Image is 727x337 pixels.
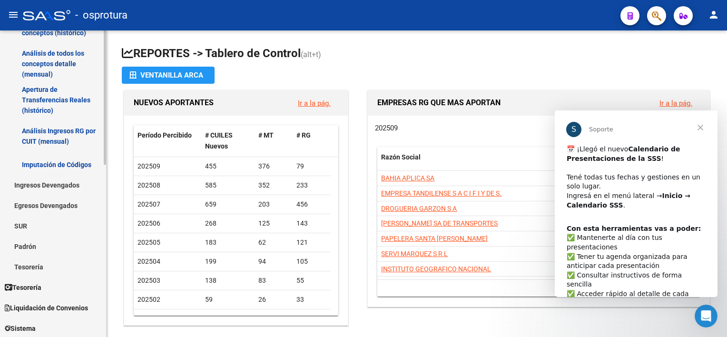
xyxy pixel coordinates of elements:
span: EMPRESAS RG QUE MAS APORTAN [377,98,501,107]
span: [PERSON_NAME] SA DE TRANSPORTES [381,219,498,227]
datatable-header-cell: Razón Social [377,147,554,178]
div: 59 [205,294,251,305]
span: PAPELERA SANTA [PERSON_NAME] [381,235,488,242]
span: 202503 [138,277,160,284]
span: 202508 [138,181,160,189]
div: 33 [296,294,327,305]
div: 11 [258,313,289,324]
div: 376 [258,161,289,172]
div: 233 [296,180,327,191]
span: DROGUERIA GARZON S A [381,205,457,212]
div: 125 [258,218,289,229]
div: 18 [296,313,327,324]
span: Período Percibido [138,131,192,139]
button: Ventanilla ARCA [122,67,215,84]
span: EMPRESA TANDILENSE S A C I F I Y DE S. [381,189,501,197]
span: 202506 [138,219,160,227]
span: 202507 [138,200,160,208]
iframe: Intercom live chat mensaje [555,110,717,297]
div: 55 [296,275,327,286]
a: Ir a la pág. [659,99,692,108]
span: Tesorería [5,282,41,293]
span: 202505 [138,238,160,246]
span: 202504 [138,258,160,265]
div: 62 [258,237,289,248]
button: Ir a la pág. [290,94,338,112]
div: 83 [258,275,289,286]
iframe: Intercom live chat [695,305,717,327]
div: 455 [205,161,251,172]
datatable-header-cell: # CUILES Nuevos [201,125,255,157]
div: 94 [258,256,289,267]
div: 79 [296,161,327,172]
datatable-header-cell: # RG [293,125,331,157]
span: Sistema [5,323,36,334]
mat-icon: person [708,9,719,20]
span: NUEVOS APORTANTES [134,98,214,107]
b: Con esta herramientas vas a poder: [12,114,146,122]
div: 26 [258,294,289,305]
span: # MT [258,131,274,139]
div: 105 [296,256,327,267]
div: Ventanilla ARCA [129,67,207,84]
a: Ir a la pág. [298,99,331,108]
span: 202502 [138,296,160,303]
span: Razón Social [381,153,421,161]
span: - osprotura [75,5,128,26]
div: 138 [205,275,251,286]
span: SERVI MARQUEZ S R L [381,250,448,258]
span: BAHIA APLICA SA [381,174,434,182]
datatable-header-cell: Período Percibido [134,125,201,157]
div: 659 [205,199,251,210]
div: 585 [205,180,251,191]
datatable-header-cell: # MT [255,125,293,157]
div: ​✅ Mantenerte al día con tus presentaciones ✅ Tener tu agenda organizada para anticipar cada pres... [12,114,151,226]
mat-icon: menu [8,9,19,20]
div: 143 [296,218,327,229]
span: # RG [296,131,311,139]
h1: REPORTES -> Tablero de Control [122,46,712,62]
span: 202509 [375,124,398,132]
span: 202509 [138,162,160,170]
div: 29 [205,313,251,324]
div: 121 [296,237,327,248]
div: 456 [296,199,327,210]
div: 199 [205,256,251,267]
div: 352 [258,180,289,191]
span: # CUILES Nuevos [205,131,233,150]
div: 203 [258,199,289,210]
div: 183 [205,237,251,248]
span: Liquidación de Convenios [5,303,88,313]
button: Ir a la pág. [652,94,700,112]
div: 268 [205,218,251,229]
span: (alt+t) [301,50,321,59]
span: 202501 [138,315,160,322]
span: INSTITUTO GEOGRAFICO NACIONAL [381,265,491,273]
